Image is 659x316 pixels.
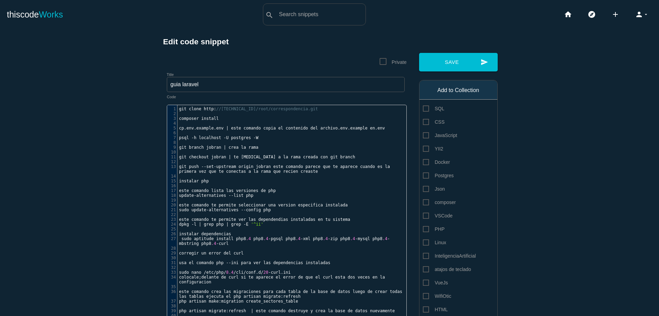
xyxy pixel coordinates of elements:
[263,260,271,265] span: las
[189,145,204,150] span: branch
[236,270,244,275] span: cli
[276,7,366,22] input: Search snippets
[167,131,177,135] div: 6
[305,260,330,265] span: instaladas
[206,270,214,275] span: etc
[419,53,498,71] button: sendSave
[167,150,177,155] div: 10
[318,217,323,222] span: en
[253,236,263,241] span: php8
[224,145,226,150] span: |
[204,106,214,111] span: http
[278,203,296,207] span: version
[243,126,261,131] span: comando
[423,158,450,167] span: Docker
[229,155,231,159] span: |
[265,4,274,26] i: search
[179,106,318,111] span: :
[643,3,649,25] i: arrow_drop_down
[258,217,288,222] span: dependendias
[211,289,221,294] span: crea
[167,111,177,116] div: 2
[201,241,211,246] span: php8
[219,241,229,246] span: curl
[209,251,221,256] span: error
[189,164,199,169] span: push
[192,135,194,140] span: -
[423,171,454,180] span: Postgres
[340,126,348,131] span: env
[226,222,229,227] span: |
[219,203,236,207] span: permite
[273,169,281,174] span: que
[241,145,246,150] span: la
[291,217,315,222] span: instaladas
[340,155,355,159] span: branch
[182,236,192,241] span: sudo
[283,275,296,280] span: error
[167,236,177,241] div: 27
[167,275,177,280] div: 34
[192,217,209,222] span: comando
[315,275,320,280] span: el
[199,135,221,140] span: localhost
[179,179,199,183] span: instalar
[234,289,261,294] span: migraciones
[283,270,291,275] span: ini
[321,126,338,131] span: archivo
[189,260,194,265] span: el
[253,169,258,174] span: la
[370,126,375,131] span: en
[199,222,201,227] span: |
[283,169,298,174] span: recien
[199,169,206,174] span: vez
[423,131,457,140] span: JavaScript
[167,198,177,203] div: 19
[325,203,348,207] span: instalada
[635,3,643,25] i: person
[167,251,177,256] div: 29
[358,236,370,241] span: mysql
[192,188,209,193] span: comando
[167,159,177,164] div: 12
[167,203,177,207] div: 20
[201,164,206,169] span: --
[179,289,189,294] span: este
[216,270,224,275] span: php
[209,169,216,174] span: que
[224,289,231,294] span: las
[167,270,177,275] div: 33
[263,236,268,241] span: .4
[226,126,229,131] span: |
[233,193,243,198] span: list
[179,260,187,265] span: usa
[206,164,214,169] span: set
[231,260,239,265] span: ini
[179,155,187,159] span: git
[323,164,331,169] span: que
[179,164,187,169] span: git
[231,126,241,131] span: este
[39,10,63,19] span: Works
[224,270,226,275] span: /
[241,207,246,212] span: --
[167,155,177,159] div: 11
[196,193,226,198] span: alternatives
[216,222,224,227] span: php
[340,236,350,241] span: php8
[288,289,301,294] span: tabla
[246,236,251,241] span: .4
[236,188,258,193] span: versiones
[167,207,177,212] div: 21
[239,164,253,169] span: origin
[167,212,177,217] div: 22
[167,145,177,150] div: 9
[311,126,318,131] span: del
[380,275,385,280] span: la
[167,174,177,179] div: 14
[283,155,288,159] span: la
[333,164,338,169] span: te
[229,193,233,198] span: --
[423,185,445,193] span: Json
[263,289,273,294] span: para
